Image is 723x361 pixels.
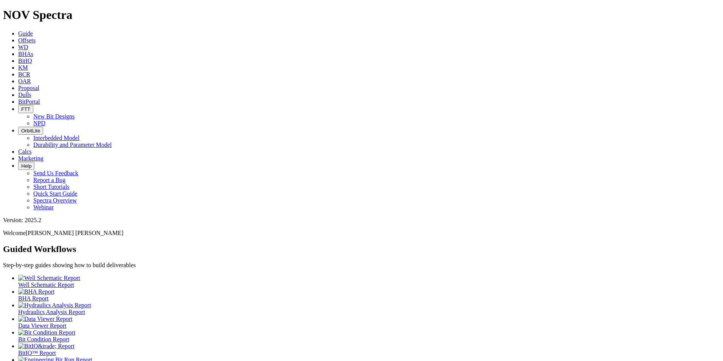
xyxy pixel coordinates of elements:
a: Guide [18,30,33,37]
p: Welcome [3,230,720,237]
a: Send Us Feedback [33,170,78,176]
span: Data Viewer Report [18,322,67,329]
h2: Guided Workflows [3,244,720,254]
img: BHA Report [18,288,54,295]
img: Well Schematic Report [18,275,80,282]
span: Hydraulics Analysis Report [18,309,85,315]
span: Well Schematic Report [18,282,74,288]
button: Help [18,162,34,170]
span: Bit Condition Report [18,336,69,342]
a: BitIQ&trade; Report BitIQ™ Report [18,343,720,356]
span: FTT [21,106,30,112]
a: Marketing [18,155,43,162]
span: BitIQ™ Report [18,350,56,356]
a: New Bit Designs [33,113,74,120]
span: Help [21,163,31,169]
a: BHAs [18,51,33,57]
a: Data Viewer Report Data Viewer Report [18,316,720,329]
button: FTT [18,105,33,113]
a: Dulls [18,92,31,98]
a: BitPortal [18,98,40,105]
h1: NOV Spectra [3,8,720,22]
a: Quick Start Guide [33,190,77,197]
span: BHA Report [18,295,48,302]
a: Spectra Overview [33,197,77,204]
a: Bit Condition Report Bit Condition Report [18,329,720,342]
a: OAR [18,78,31,84]
a: Durability and Parameter Model [33,142,112,148]
img: Data Viewer Report [18,316,73,322]
img: Hydraulics Analysis Report [18,302,91,309]
div: Version: 2025.2 [3,217,720,224]
a: Well Schematic Report Well Schematic Report [18,275,720,288]
a: BHA Report BHA Report [18,288,720,302]
a: WD [18,44,28,50]
a: BitIQ [18,58,32,64]
a: Interbedded Model [33,135,79,141]
a: NPD [33,120,45,126]
a: Webinar [33,204,54,210]
a: Calcs [18,148,32,155]
img: Bit Condition Report [18,329,75,336]
img: BitIQ&trade; Report [18,343,74,350]
a: BCR [18,71,30,78]
span: OrbitLite [21,128,40,134]
p: Step-by-step guides showing how to build deliverables [3,262,720,269]
a: Proposal [18,85,39,91]
span: [PERSON_NAME] [PERSON_NAME] [26,230,123,236]
a: Short Tutorials [33,184,70,190]
a: Hydraulics Analysis Report Hydraulics Analysis Report [18,302,720,315]
a: Offsets [18,37,36,44]
button: OrbitLite [18,127,43,135]
a: Report a Bug [33,177,65,183]
a: KM [18,64,28,71]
